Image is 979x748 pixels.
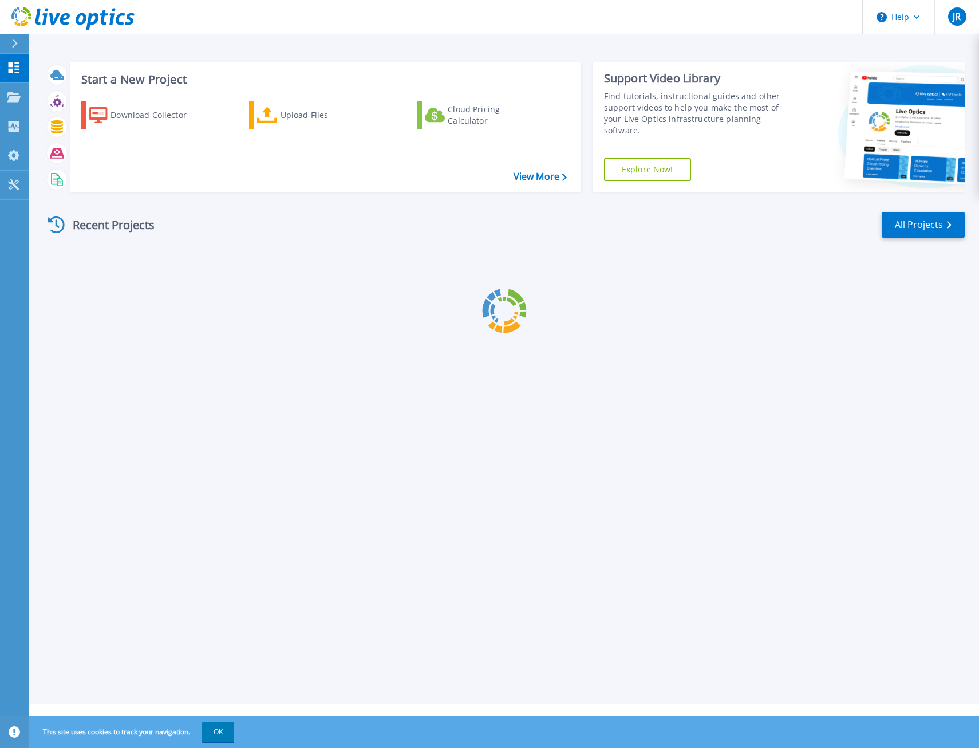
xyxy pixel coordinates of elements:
div: Cloud Pricing Calculator [448,104,539,127]
div: Support Video Library [604,71,792,86]
div: Recent Projects [44,211,170,239]
a: View More [514,171,567,182]
div: Upload Files [281,104,372,127]
div: Download Collector [110,104,202,127]
a: Download Collector [81,101,209,129]
button: OK [202,722,234,742]
span: This site uses cookies to track your navigation. [31,722,234,742]
h3: Start a New Project [81,73,566,86]
a: Cloud Pricing Calculator [417,101,544,129]
a: Upload Files [249,101,377,129]
span: JR [953,12,961,21]
a: All Projects [882,212,965,238]
div: Find tutorials, instructional guides and other support videos to help you make the most of your L... [604,90,792,136]
a: Explore Now! [604,158,691,181]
